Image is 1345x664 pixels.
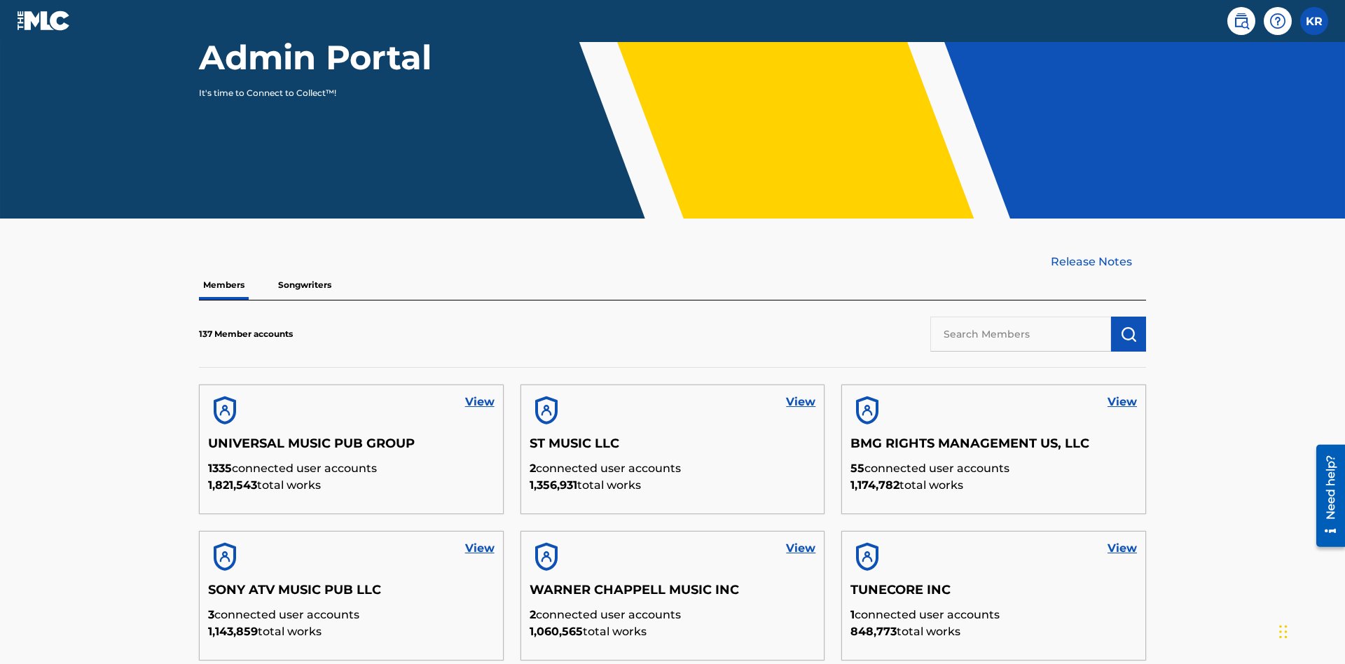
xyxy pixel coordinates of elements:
h5: BMG RIGHTS MANAGEMENT US, LLC [850,436,1137,460]
p: connected user accounts [530,460,816,477]
h5: WARNER CHAPPELL MUSIC INC [530,582,816,607]
p: total works [530,623,816,640]
span: 55 [850,462,864,475]
p: It's time to Connect to Collect™! [199,87,442,99]
p: Songwriters [274,270,336,300]
p: total works [530,477,816,494]
iframe: Chat Widget [1275,597,1345,664]
a: View [465,394,495,410]
a: View [465,540,495,557]
a: View [1108,540,1137,557]
span: 3 [208,608,214,621]
div: User Menu [1300,7,1328,35]
p: connected user accounts [208,460,495,477]
img: account [208,540,242,574]
p: connected user accounts [208,607,495,623]
div: Drag [1279,611,1288,653]
span: 1,821,543 [208,478,257,492]
a: Public Search [1227,7,1255,35]
span: 1,174,782 [850,478,899,492]
h5: SONY ATV MUSIC PUB LLC [208,582,495,607]
a: View [786,394,815,410]
span: 848,773 [850,625,897,638]
span: 1,143,859 [208,625,258,638]
iframe: Resource Center [1306,439,1345,554]
span: 2 [530,462,536,475]
span: 1335 [208,462,232,475]
img: account [850,394,884,427]
p: connected user accounts [850,460,1137,477]
h5: TUNECORE INC [850,582,1137,607]
span: 1,356,931 [530,478,577,492]
div: Help [1264,7,1292,35]
p: total works [208,623,495,640]
p: connected user accounts [850,607,1137,623]
img: account [850,540,884,574]
img: account [530,394,563,427]
span: 1,060,565 [530,625,583,638]
span: 1 [850,608,855,621]
img: account [208,394,242,427]
img: Search Works [1120,326,1137,343]
p: total works [208,477,495,494]
p: connected user accounts [530,607,816,623]
p: total works [850,477,1137,494]
p: total works [850,623,1137,640]
a: View [1108,394,1137,410]
input: Search Members [930,317,1111,352]
h5: ST MUSIC LLC [530,436,816,460]
p: 137 Member accounts [199,328,293,340]
a: Release Notes [1051,254,1146,270]
img: help [1269,13,1286,29]
a: View [786,540,815,557]
img: MLC Logo [17,11,71,31]
img: account [530,540,563,574]
span: 2 [530,608,536,621]
h5: UNIVERSAL MUSIC PUB GROUP [208,436,495,460]
p: Members [199,270,249,300]
img: search [1233,13,1250,29]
